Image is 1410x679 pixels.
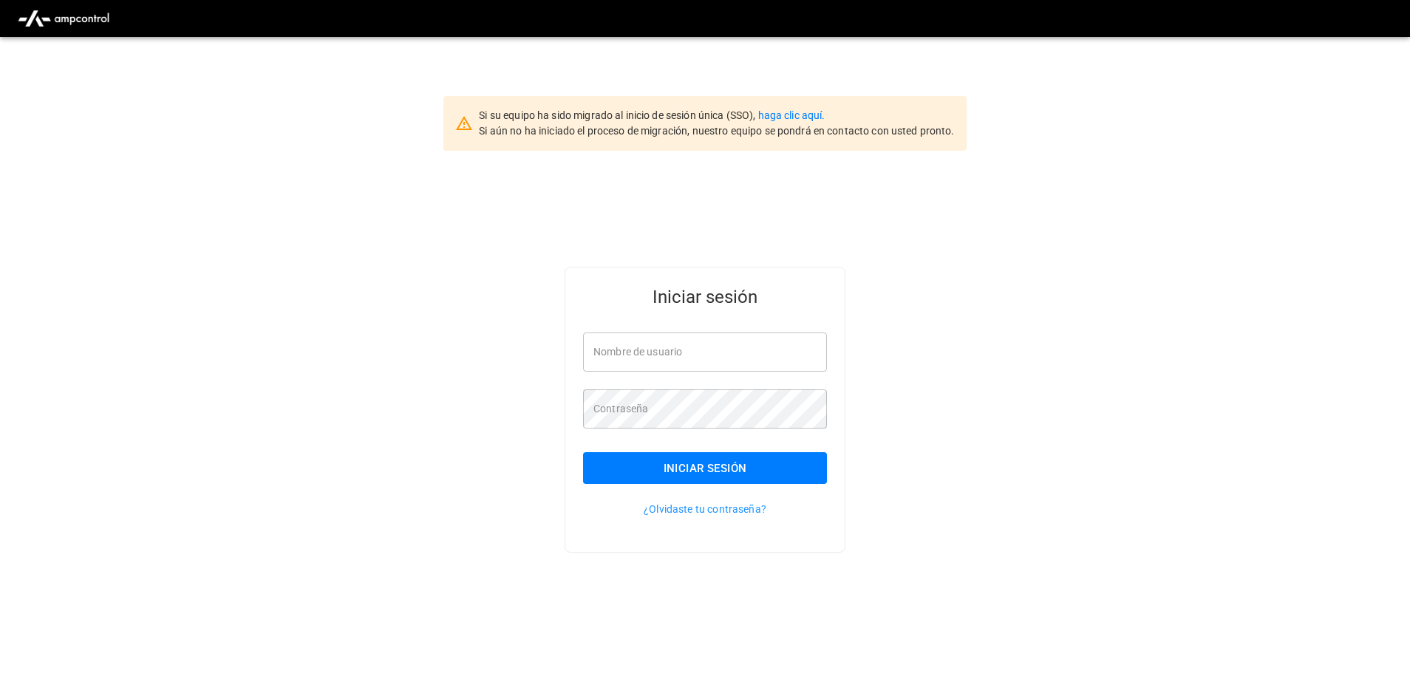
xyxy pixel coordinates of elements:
font: Si aún no ha iniciado el proceso de migración, nuestro equipo se pondrá en contacto con usted pro... [479,125,954,137]
font: Iniciar sesión [664,462,747,475]
font: Si su equipo ha sido migrado al inicio de sesión única (SSO), [479,109,755,121]
button: Iniciar sesión [583,452,827,484]
a: haga clic aquí. [758,109,825,121]
font: ¿Olvidaste tu contraseña? [644,503,766,515]
img: logotipo de ampcontrol.io [12,4,115,33]
font: Iniciar sesión [653,287,757,307]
